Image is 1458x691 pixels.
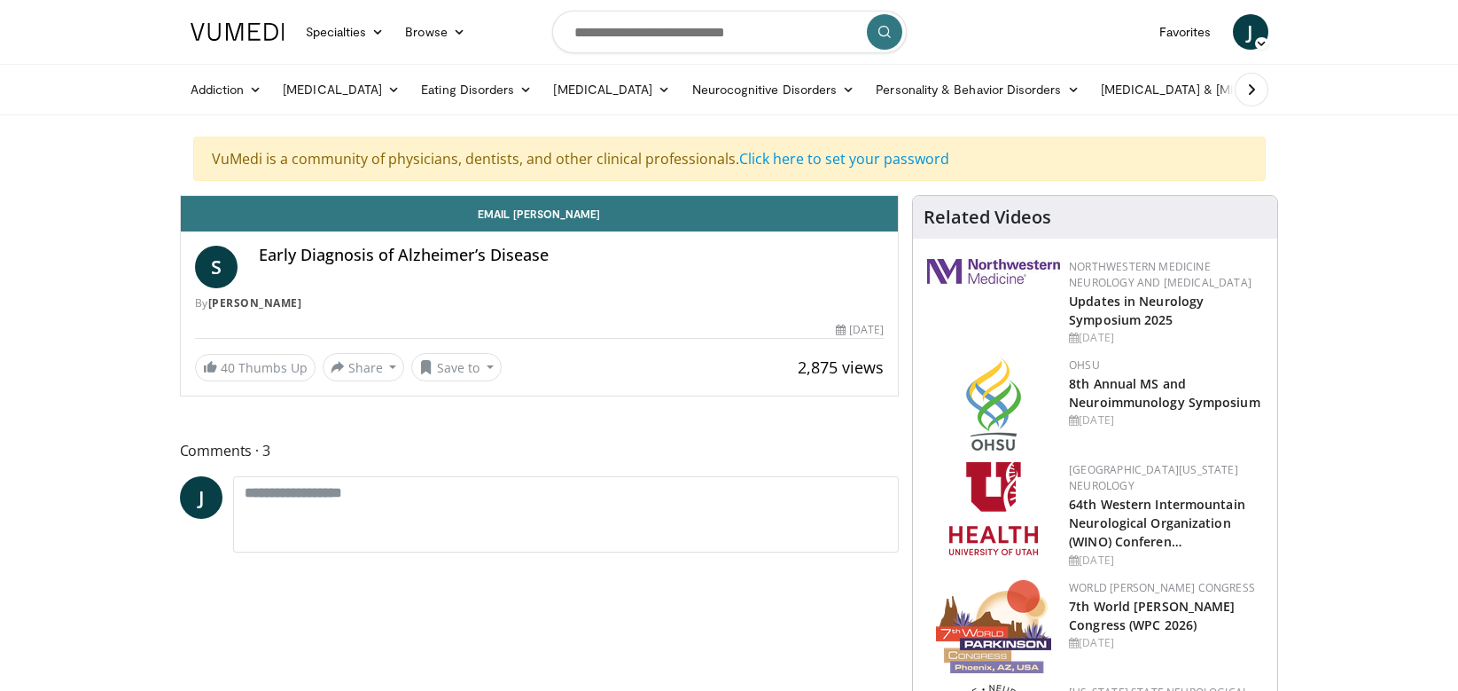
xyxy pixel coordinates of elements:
button: Share [323,353,405,381]
button: Save to [411,353,502,381]
a: World [PERSON_NAME] Congress [1069,580,1255,595]
img: 16fe1da8-a9a0-4f15-bd45-1dd1acf19c34.png.150x105_q85_autocrop_double_scale_upscale_version-0.2.png [936,580,1051,673]
a: [PERSON_NAME] [208,295,302,310]
a: Neurocognitive Disorders [682,72,866,107]
a: [MEDICAL_DATA] [542,72,681,107]
div: [DATE] [836,322,884,338]
h4: Related Videos [924,207,1051,228]
div: [DATE] [1069,412,1263,428]
a: Email [PERSON_NAME] [181,196,899,232]
a: OHSU [1069,357,1100,373]
img: VuMedi Logo [191,23,285,41]
span: 40 [221,359,235,376]
span: Comments 3 [180,439,900,462]
div: [DATE] [1069,553,1263,569]
a: Personality & Behavior Disorders [865,72,1089,107]
div: By [195,295,885,311]
a: 40 Thumbs Up [195,354,316,381]
a: J [180,476,222,519]
img: da959c7f-65a6-4fcf-a939-c8c702e0a770.png.150x105_q85_autocrop_double_scale_upscale_version-0.2.png [966,357,1021,451]
a: [GEOGRAPHIC_DATA][US_STATE] Neurology [1069,462,1238,493]
a: [MEDICAL_DATA] & [MEDICAL_DATA] [1090,72,1344,107]
a: Updates in Neurology Symposium 2025 [1069,293,1204,328]
a: 8th Annual MS and Neuroimmunology Symposium [1069,375,1260,411]
a: Northwestern Medicine Neurology and [MEDICAL_DATA] [1069,259,1251,290]
img: f6362829-b0a3-407d-a044-59546adfd345.png.150x105_q85_autocrop_double_scale_upscale_version-0.2.png [949,462,1038,555]
a: 7th World [PERSON_NAME] Congress (WPC 2026) [1069,598,1235,633]
div: [DATE] [1069,635,1263,651]
div: VuMedi is a community of physicians, dentists, and other clinical professionals. [193,137,1266,181]
h4: Early Diagnosis of Alzheimer’s Disease [259,246,885,265]
a: S [195,246,238,288]
a: [MEDICAL_DATA] [272,72,410,107]
a: Click here to set your password [739,149,949,169]
a: Browse [394,14,476,50]
a: J [1233,14,1268,50]
a: Eating Disorders [410,72,542,107]
span: 2,875 views [798,357,884,378]
a: 64th Western Intermountain Neurological Organization (WINO) Conferen… [1069,496,1245,550]
a: Favorites [1149,14,1222,50]
div: [DATE] [1069,330,1263,346]
input: Search topics, interventions [552,11,907,53]
a: Specialties [295,14,395,50]
img: 2a462fb6-9365-492a-ac79-3166a6f924d8.png.150x105_q85_autocrop_double_scale_upscale_version-0.2.jpg [927,259,1060,284]
a: Addiction [180,72,273,107]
